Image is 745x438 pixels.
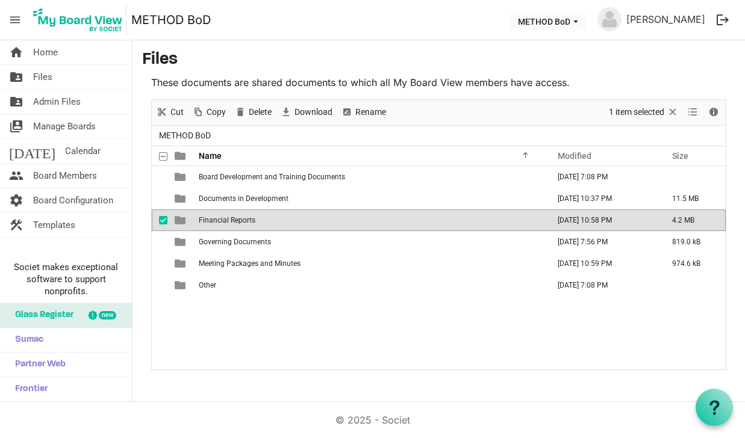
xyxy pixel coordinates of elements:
button: METHOD BoD dropdownbutton [510,13,586,29]
span: Documents in Development [199,194,288,203]
td: May 23, 2025 7:08 PM column header Modified [545,166,659,188]
span: Files [33,65,52,89]
div: Cut [152,100,188,125]
td: checkbox [152,274,167,296]
span: Other [199,281,216,289]
button: View dropdownbutton [685,105,700,120]
span: Download [293,105,334,120]
span: settings [9,188,23,212]
span: Frontier [9,377,48,401]
span: Admin Files [33,90,81,114]
div: Delete [230,100,276,125]
span: Rename [354,105,387,120]
div: Copy [188,100,230,125]
span: Meeting Packages and Minutes [199,259,301,268]
span: Templates [33,213,75,237]
div: Clear selection [605,100,683,125]
span: people [9,164,23,188]
span: Calendar [65,139,101,163]
td: Meeting Packages and Minutes is template cell column header Name [195,253,545,274]
td: is template cell column header type [167,253,195,274]
span: Copy [205,105,227,120]
td: 11.5 MB is template cell column header Size [659,188,726,209]
td: is template cell column header type [167,209,195,231]
td: June 13, 2025 7:56 PM column header Modified [545,231,659,253]
button: Download [278,105,335,120]
span: METHOD BoD [157,128,213,143]
div: new [99,311,116,319]
td: is template cell column header type [167,188,195,209]
span: Societ makes exceptional software to support nonprofits. [5,261,126,297]
span: folder_shared [9,90,23,114]
img: My Board View Logo [30,5,126,35]
td: is template cell column header type [167,166,195,188]
span: Size [672,151,688,161]
button: Rename [339,105,388,120]
td: Governing Documents is template cell column header Name [195,231,545,253]
span: home [9,40,23,64]
span: Board Development and Training Documents [199,173,345,181]
td: checkbox [152,231,167,253]
td: Board Development and Training Documents is template cell column header Name [195,166,545,188]
td: is template cell column header Size [659,166,726,188]
span: Name [199,151,222,161]
span: Board Configuration [33,188,113,212]
td: September 19, 2025 10:37 PM column header Modified [545,188,659,209]
span: Board Members [33,164,97,188]
a: My Board View Logo [30,5,131,35]
td: Financial Reports is template cell column header Name [195,209,545,231]
td: is template cell column header type [167,274,195,296]
div: Details [703,100,724,125]
td: Other is template cell column header Name [195,274,545,296]
td: is template cell column header type [167,231,195,253]
span: Glass Register [9,303,73,327]
td: September 19, 2025 10:59 PM column header Modified [545,253,659,274]
div: Rename [337,100,390,125]
td: 819.0 kB is template cell column header Size [659,231,726,253]
td: checkbox [152,188,167,209]
button: Details [706,105,722,120]
span: [DATE] [9,139,55,163]
span: Cut [169,105,185,120]
span: Manage Boards [33,114,96,138]
td: May 23, 2025 7:08 PM column header Modified [545,274,659,296]
h3: Files [142,50,735,70]
td: checkbox [152,253,167,274]
td: checkbox [152,209,167,231]
button: logout [710,7,735,32]
a: METHOD BoD [131,8,211,32]
a: © 2025 - Societ [335,414,410,426]
button: Selection [607,105,681,120]
span: folder_shared [9,65,23,89]
span: 1 item selected [608,105,666,120]
span: Home [33,40,58,64]
span: menu [4,8,26,31]
td: is template cell column header Size [659,274,726,296]
button: Cut [154,105,186,120]
td: September 19, 2025 10:58 PM column header Modified [545,209,659,231]
span: Financial Reports [199,216,255,224]
td: 4.2 MB is template cell column header Size [659,209,726,231]
span: Delete [248,105,273,120]
div: View [683,100,703,125]
span: switch_account [9,114,23,138]
p: These documents are shared documents to which all My Board View members have access. [151,75,726,90]
td: checkbox [152,166,167,188]
span: Partner Web [9,353,66,377]
span: Governing Documents [199,238,271,246]
button: Copy [190,105,228,120]
span: Sumac [9,328,43,352]
span: construction [9,213,23,237]
span: Modified [558,151,591,161]
td: 974.6 kB is template cell column header Size [659,253,726,274]
img: no-profile-picture.svg [597,7,622,31]
a: [PERSON_NAME] [622,7,710,31]
div: Download [276,100,337,125]
button: Delete [232,105,274,120]
td: Documents in Development is template cell column header Name [195,188,545,209]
